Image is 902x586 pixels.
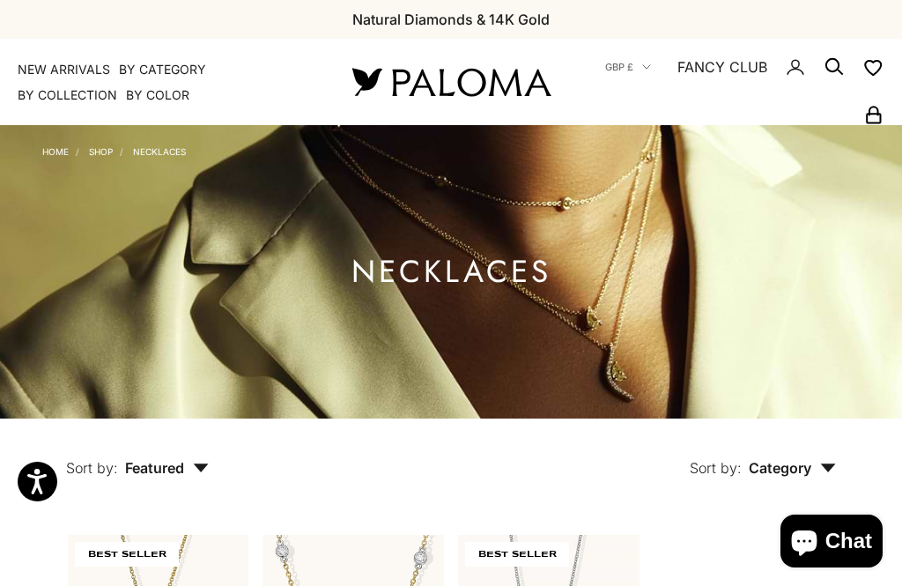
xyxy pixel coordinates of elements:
[125,459,209,477] span: Featured
[66,459,118,477] span: Sort by:
[42,146,69,157] a: Home
[42,143,186,157] nav: Breadcrumb
[18,86,117,104] summary: By Collection
[677,56,767,78] a: FANCY CLUB
[649,419,876,493] button: Sort by: Category
[351,261,551,283] h1: Necklaces
[26,419,249,493] button: Sort by: Featured
[89,146,113,157] a: Shop
[690,459,742,477] span: Sort by:
[352,8,550,31] p: Natural Diamonds & 14K Gold
[749,459,836,477] span: Category
[75,542,179,567] span: BEST SELLER
[605,59,651,75] button: GBP £
[465,542,569,567] span: BEST SELLER
[18,61,110,78] a: NEW ARRIVALS
[133,146,186,157] a: Necklaces
[119,61,206,78] summary: By Category
[126,86,189,104] summary: By Color
[605,59,633,75] span: GBP £
[18,61,310,104] nav: Primary navigation
[775,515,888,572] inbox-online-store-chat: Shopify online store chat
[592,39,884,125] nav: Secondary navigation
